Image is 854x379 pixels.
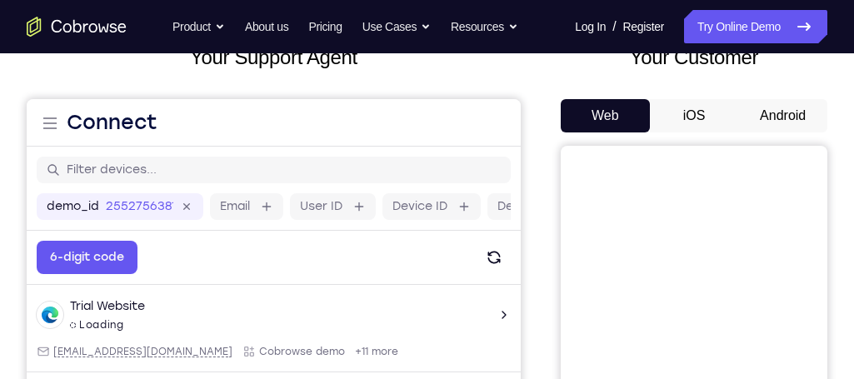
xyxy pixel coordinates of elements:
button: Refresh [451,142,484,175]
a: Go to the home page [27,17,127,37]
h2: Your Customer [561,42,827,72]
button: iOS [650,99,739,132]
div: Trial Website [43,199,118,216]
button: Product [172,10,225,43]
div: App [216,246,318,259]
a: About us [245,10,288,43]
button: Use Cases [362,10,431,43]
div: Email [10,246,206,259]
span: +11 more [328,246,372,259]
a: Log In [575,10,606,43]
label: Email [193,99,223,116]
div: Loading [43,219,97,232]
a: Pricing [308,10,342,43]
button: Resources [451,10,518,43]
label: Device ID [366,99,421,116]
a: Try Online Demo [684,10,827,43]
h2: Your Support Agent [27,42,521,72]
a: Register [623,10,664,43]
label: Device name [471,99,547,116]
button: Android [738,99,827,132]
span: / [612,17,616,37]
span: web@example.com [27,246,206,259]
button: Web [561,99,650,132]
button: 6-digit code [10,142,111,175]
label: User ID [273,99,316,116]
span: Cobrowse demo [232,246,318,259]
